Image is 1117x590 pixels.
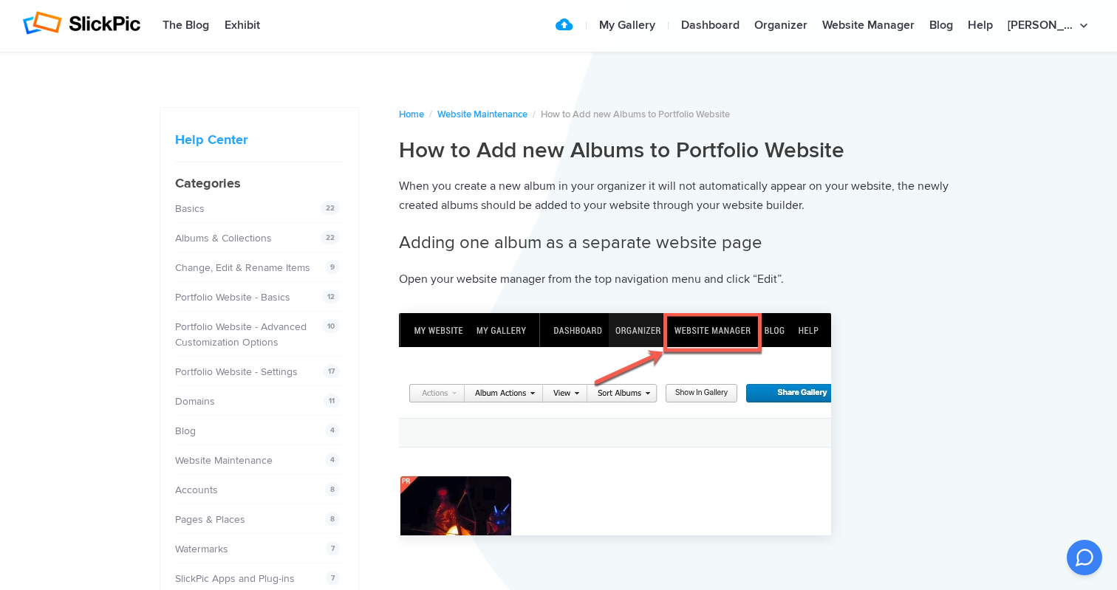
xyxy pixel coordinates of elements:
h1: How to Add new Albums to Portfolio Website [399,137,957,165]
a: Domains [175,395,215,408]
a: Website Maintenance [437,109,527,120]
a: Help Center [175,131,247,148]
span: 17 [323,364,340,379]
span: 12 [322,289,340,304]
span: 22 [321,230,340,245]
span: 7 [326,571,340,586]
span: 9 [325,260,340,275]
span: / [429,109,432,120]
span: 4 [325,423,340,438]
span: 4 [325,453,340,467]
h4: Categories [175,174,344,193]
a: Blog [175,425,196,437]
a: Portfolio Website - Settings [175,366,298,378]
span: 7 [326,541,340,556]
a: Website Maintenance [175,454,273,467]
p: When you create a new album in your organizer it will not automatically appear on your website, t... [399,176,957,216]
a: Change, Edit & Rename Items [175,261,310,274]
p: Open your website manager from the top navigation menu and click “Edit”. [399,270,957,289]
span: / [533,109,536,120]
a: Home [399,109,424,120]
span: 10 [322,319,340,334]
span: How to Add new Albums to Portfolio Website [541,109,730,120]
span: 8 [325,512,340,526]
a: Portfolio Website - Basics [175,291,290,303]
a: Basics [175,202,205,215]
span: 22 [321,201,340,216]
a: Accounts [175,484,218,496]
span: 8 [325,482,340,497]
a: Portfolio Website - Advanced Customization Options [175,320,307,349]
h3: Adding one album as a separate website page [399,230,957,255]
a: Watermarks [175,543,228,555]
span: 11 [324,394,340,408]
a: Albums & Collections [175,232,272,244]
a: SlickPic Apps and Plug-ins [175,572,295,585]
a: Pages & Places [175,513,245,526]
